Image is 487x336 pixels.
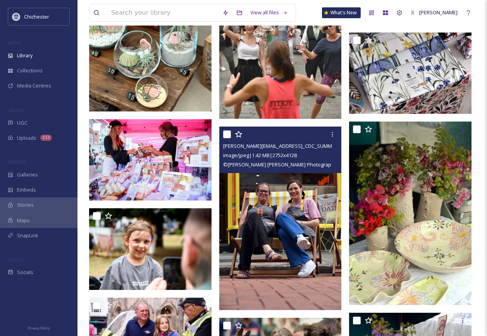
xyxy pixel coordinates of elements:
span: COLLECT [8,107,24,113]
span: image/jpeg | 1.42 MB | 2752 x 4128 [223,152,297,159]
img: allan@allanhutchings.com-060707-4516_CDC_SUMMER_PARTY.jpg [349,33,472,114]
img: allan@allanhutchings.com-060707-1272_CDC_SUMMER_PARTY.jpg [89,208,212,290]
span: [PERSON_NAME][EMAIL_ADDRESS]_CDC_SUMMER_PARTY.jpg [223,142,363,149]
span: Library [17,52,33,59]
input: Search your library [107,4,219,21]
span: UGC [17,119,28,127]
span: Maps [17,217,30,224]
span: SOCIALS [8,257,23,262]
span: Media Centres [17,82,51,89]
img: Logo_of_Chichester_District_Council.png [12,13,20,21]
a: View all files [246,5,292,20]
span: SnapLink [17,232,38,239]
span: [PERSON_NAME] [419,9,458,16]
span: Collections [17,67,43,74]
span: Privacy Policy [28,326,50,331]
span: Chichester [24,13,49,20]
img: allan@allanhutchings.com-060707-1286_CDC_SUMMER_PARTY.jpg [89,119,212,201]
span: MEDIA [8,40,21,46]
span: Galleries [17,171,38,178]
span: Embeds [17,186,36,194]
a: [PERSON_NAME] [406,5,461,20]
a: What's New [322,7,361,18]
div: 233 [40,135,52,141]
span: Uploads [17,134,36,142]
span: WIDGETS [8,159,26,165]
span: Stories [17,201,34,209]
img: allan@allanhutchings.com-060707-4506_CDC_SUMMER_PARTY.jpg [349,122,472,305]
span: © [PERSON_NAME] [PERSON_NAME] Photography [PERSON_NAME][EMAIL_ADDRESS][DOMAIN_NAME] 07919520340 [223,161,487,168]
a: Privacy Policy [28,323,50,332]
img: allan@allanhutchings.com-060707-4605_CDC_SUMMER_PARTY.jpg [219,127,342,310]
span: Socials [17,269,33,276]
